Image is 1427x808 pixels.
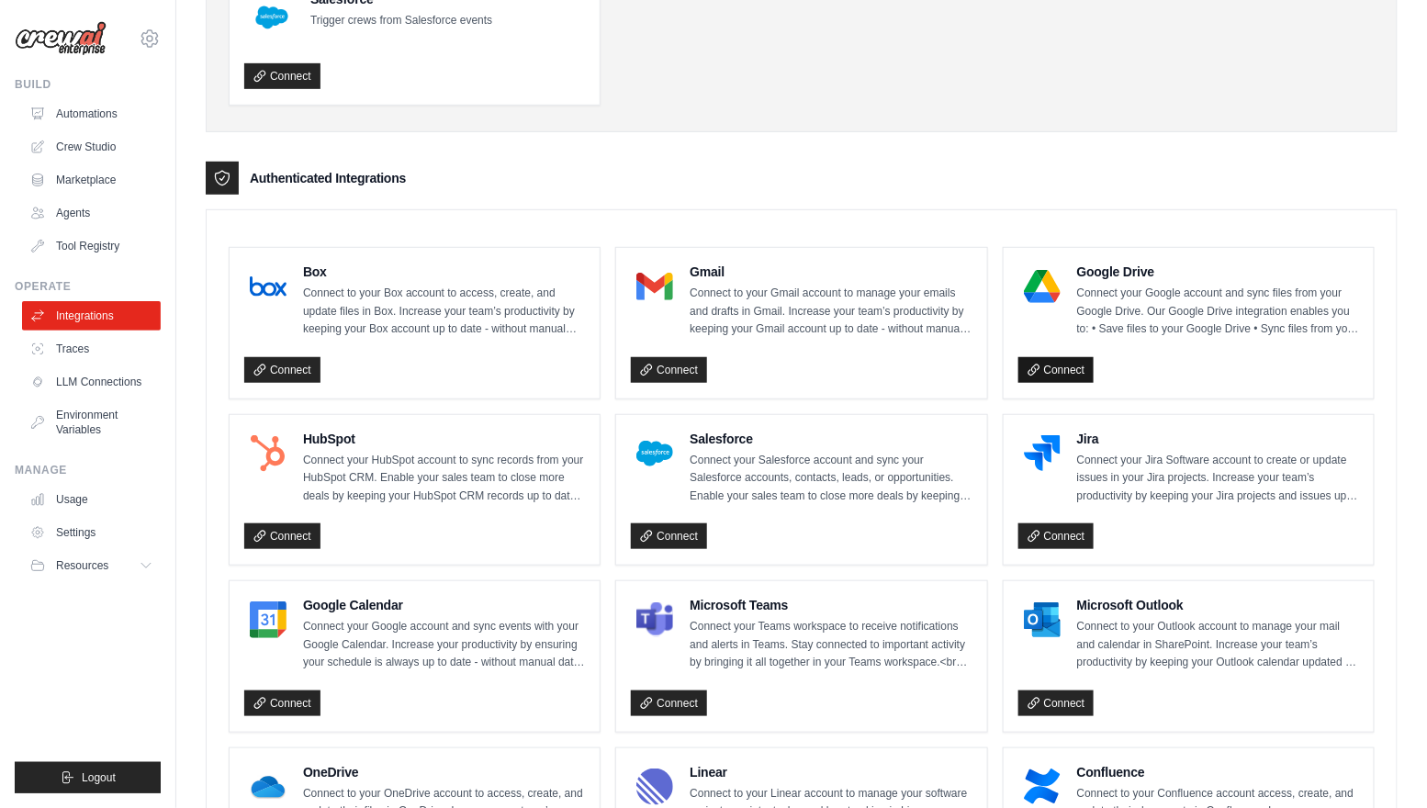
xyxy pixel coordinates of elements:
h4: Microsoft Teams [690,596,972,614]
img: Box Logo [250,268,287,305]
p: Trigger crews from Salesforce events [310,12,492,30]
a: Automations [22,99,161,129]
p: Connect your Google account and sync files from your Google Drive. Our Google Drive integration e... [1077,285,1359,339]
h3: Authenticated Integrations [250,169,406,187]
p: Connect to your Box account to access, create, and update files in Box. Increase your team’s prod... [303,285,585,339]
a: Connect [244,523,320,549]
p: Connect your Jira Software account to create or update issues in your Jira projects. Increase you... [1077,452,1359,506]
a: Connect [244,690,320,716]
a: Connect [631,357,707,383]
img: Salesforce Logo [636,435,673,472]
img: Linear Logo [636,769,673,805]
a: Connect [244,63,320,89]
div: Operate [15,279,161,294]
a: Crew Studio [22,132,161,162]
a: LLM Connections [22,367,161,397]
a: Settings [22,518,161,547]
p: Connect to your Gmail account to manage your emails and drafts in Gmail. Increase your team’s pro... [690,285,972,339]
img: Confluence Logo [1024,769,1061,805]
h4: HubSpot [303,430,585,448]
a: Marketplace [22,165,161,195]
a: Usage [22,485,161,514]
div: Build [15,77,161,92]
h4: OneDrive [303,763,585,781]
p: Connect to your Outlook account to manage your mail and calendar in SharePoint. Increase your tea... [1077,618,1359,672]
button: Logout [15,762,161,793]
a: Environment Variables [22,400,161,444]
img: Gmail Logo [636,268,673,305]
div: Manage [15,463,161,477]
img: Google Calendar Logo [250,601,287,638]
p: Connect your Salesforce account and sync your Salesforce accounts, contacts, leads, or opportunit... [690,452,972,506]
img: Microsoft Teams Logo [636,601,673,638]
h4: Gmail [690,263,972,281]
h4: Google Drive [1077,263,1359,281]
span: Logout [82,770,116,785]
p: Connect your Google account and sync events with your Google Calendar. Increase your productivity... [303,618,585,672]
img: Jira Logo [1024,435,1061,472]
a: Connect [1018,357,1095,383]
img: Google Drive Logo [1024,268,1061,305]
a: Connect [631,523,707,549]
p: Connect your HubSpot account to sync records from your HubSpot CRM. Enable your sales team to clo... [303,452,585,506]
span: Resources [56,558,108,573]
a: Connect [631,690,707,716]
p: Connect your Teams workspace to receive notifications and alerts in Teams. Stay connected to impo... [690,618,972,672]
img: OneDrive Logo [250,769,287,805]
a: Tool Registry [22,231,161,261]
img: HubSpot Logo [250,435,287,472]
a: Agents [22,198,161,228]
a: Connect [1018,690,1095,716]
h4: Google Calendar [303,596,585,614]
h4: Linear [690,763,972,781]
img: Logo [15,21,107,56]
h4: Confluence [1077,763,1359,781]
a: Traces [22,334,161,364]
h4: Box [303,263,585,281]
h4: Microsoft Outlook [1077,596,1359,614]
h4: Jira [1077,430,1359,448]
h4: Salesforce [690,430,972,448]
button: Resources [22,551,161,580]
a: Integrations [22,301,161,331]
a: Connect [1018,523,1095,549]
img: Microsoft Outlook Logo [1024,601,1061,638]
a: Connect [244,357,320,383]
